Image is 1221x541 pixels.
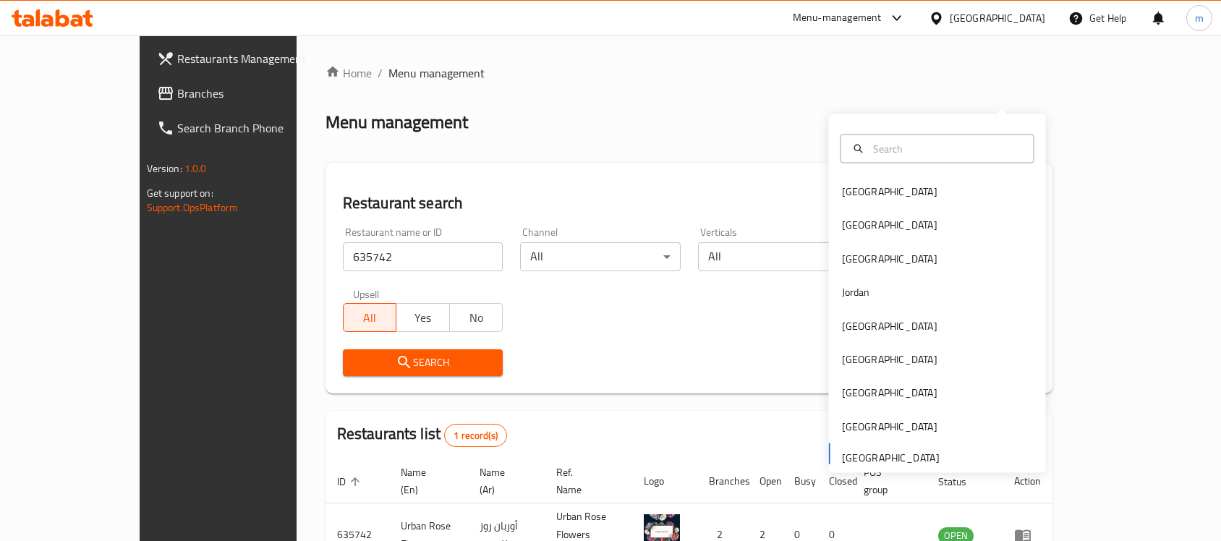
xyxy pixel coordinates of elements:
[147,159,182,178] span: Version:
[145,111,344,145] a: Search Branch Phone
[793,9,882,27] div: Menu-management
[354,354,491,372] span: Search
[401,464,451,498] span: Name (En)
[353,289,380,299] label: Upsell
[343,192,1036,214] h2: Restaurant search
[184,159,207,178] span: 1.0.0
[326,64,372,82] a: Home
[480,464,527,498] span: Name (Ar)
[842,385,937,401] div: [GEOGRAPHIC_DATA]
[444,424,507,447] div: Total records count
[817,459,852,503] th: Closed
[147,184,213,203] span: Get support on:
[147,198,239,217] a: Support.OpsPlatform
[842,352,937,367] div: [GEOGRAPHIC_DATA]
[388,64,485,82] span: Menu management
[449,303,503,332] button: No
[842,184,937,200] div: [GEOGRAPHIC_DATA]
[842,418,937,434] div: [GEOGRAPHIC_DATA]
[842,250,937,266] div: [GEOGRAPHIC_DATA]
[1003,459,1052,503] th: Action
[145,76,344,111] a: Branches
[783,459,817,503] th: Busy
[177,119,332,137] span: Search Branch Phone
[520,242,680,271] div: All
[402,307,443,328] span: Yes
[445,429,506,443] span: 1 record(s)
[337,473,365,490] span: ID
[950,10,1045,26] div: [GEOGRAPHIC_DATA]
[145,41,344,76] a: Restaurants Management
[326,64,1053,82] nav: breadcrumb
[748,459,783,503] th: Open
[697,459,748,503] th: Branches
[867,140,1025,156] input: Search
[698,242,858,271] div: All
[343,349,503,376] button: Search
[343,242,503,271] input: Search for restaurant name or ID..
[556,464,615,498] span: Ref. Name
[1195,10,1204,26] span: m
[177,50,332,67] span: Restaurants Management
[177,85,332,102] span: Branches
[378,64,383,82] li: /
[337,423,507,447] h2: Restaurants list
[632,459,697,503] th: Logo
[456,307,497,328] span: No
[842,318,937,333] div: [GEOGRAPHIC_DATA]
[938,473,985,490] span: Status
[396,303,449,332] button: Yes
[326,111,468,134] h2: Menu management
[842,284,870,300] div: Jordan
[343,303,396,332] button: All
[842,217,937,233] div: [GEOGRAPHIC_DATA]
[349,307,391,328] span: All
[864,464,909,498] span: POS group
